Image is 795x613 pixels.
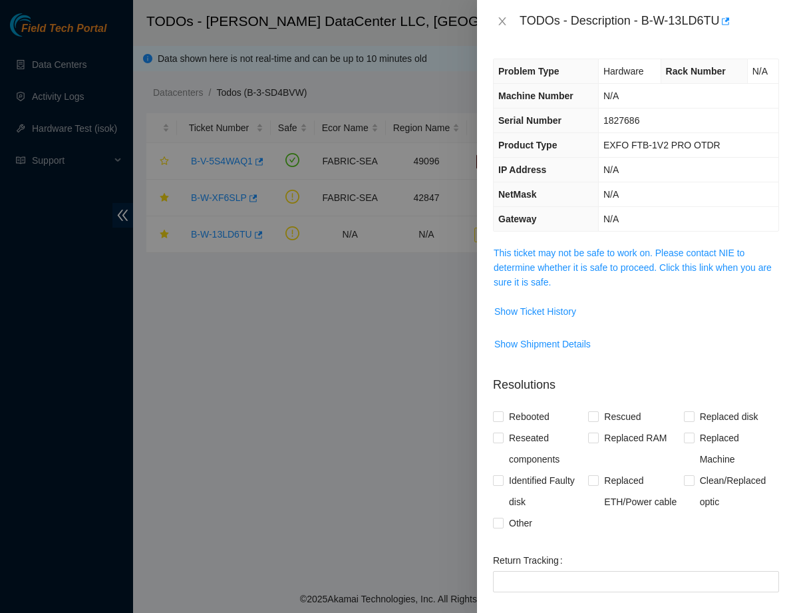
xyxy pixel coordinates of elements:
span: Identified Faulty disk [504,470,588,512]
span: NetMask [498,189,537,200]
span: N/A [603,214,619,224]
span: N/A [752,66,768,77]
span: Serial Number [498,115,561,126]
span: Replaced ETH/Power cable [599,470,683,512]
span: Hardware [603,66,644,77]
span: Machine Number [498,91,573,101]
span: Replaced disk [695,406,764,427]
span: Problem Type [498,66,559,77]
div: TODOs - Description - B-W-13LD6TU [520,11,779,32]
span: Show Ticket History [494,304,576,319]
span: Replaced RAM [599,427,672,449]
span: Reseated components [504,427,588,470]
span: 1827686 [603,115,640,126]
span: Clean/Replaced optic [695,470,779,512]
span: close [497,16,508,27]
span: Replaced Machine [695,427,779,470]
span: Show Shipment Details [494,337,591,351]
a: This ticket may not be safe to work on. Please contact NIE to determine whether it is safe to pro... [494,248,772,288]
span: N/A [603,91,619,101]
span: Other [504,512,538,534]
label: Return Tracking [493,550,568,571]
span: N/A [603,164,619,175]
span: Rescued [599,406,646,427]
input: Return Tracking [493,571,779,592]
button: Show Shipment Details [494,333,591,355]
button: Show Ticket History [494,301,577,322]
span: IP Address [498,164,546,175]
p: Resolutions [493,365,779,394]
span: Product Type [498,140,557,150]
span: Gateway [498,214,537,224]
span: EXFO FTB-1V2 PRO OTDR [603,140,720,150]
span: Rack Number [666,66,726,77]
button: Close [493,15,512,28]
span: N/A [603,189,619,200]
span: Rebooted [504,406,555,427]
